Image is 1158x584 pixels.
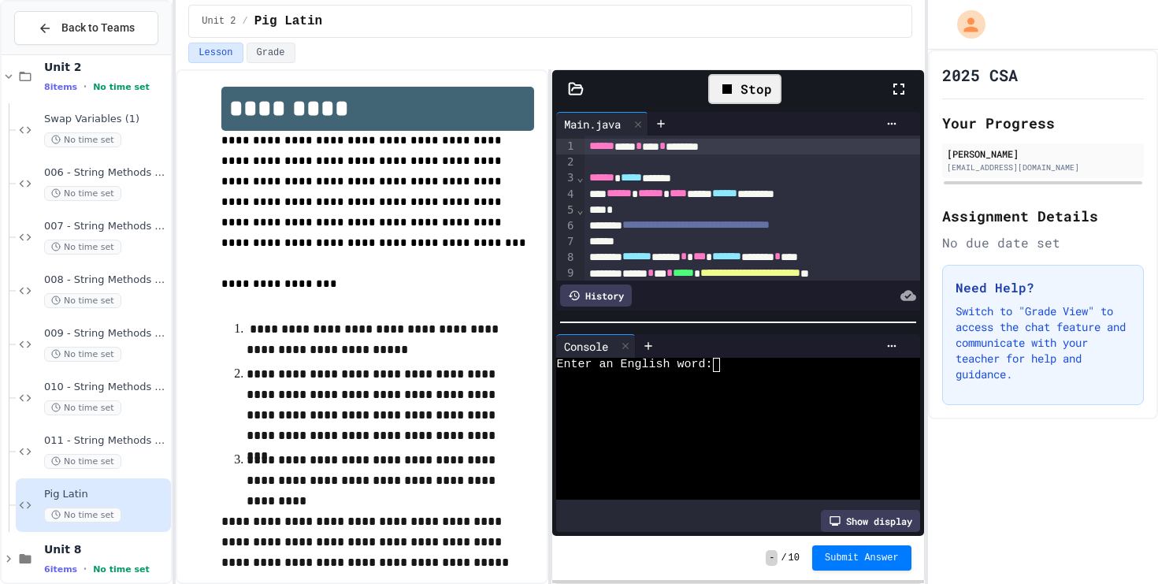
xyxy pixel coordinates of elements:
[556,112,648,136] div: Main.java
[14,11,158,45] button: Back to Teams
[44,60,168,74] span: Unit 2
[44,434,168,448] span: 011 - String Methods Practice 2
[84,563,87,575] span: •
[947,162,1139,173] div: [EMAIL_ADDRESS][DOMAIN_NAME]
[556,334,636,358] div: Console
[789,552,800,564] span: 10
[556,203,576,218] div: 5
[956,303,1130,382] p: Switch to "Grade View" to access the chat feature and communicate with your teacher for help and ...
[44,488,168,501] span: Pig Latin
[44,113,168,126] span: Swap Variables (1)
[44,327,168,340] span: 009 - String Methods - substring
[44,381,168,394] span: 010 - String Methods Practice 1
[556,338,616,355] div: Console
[44,273,168,287] span: 008 - String Methods - indexOf
[44,132,121,147] span: No time set
[93,82,150,92] span: No time set
[781,552,786,564] span: /
[61,20,135,36] span: Back to Teams
[556,266,576,298] div: 9
[942,233,1144,252] div: No due date set
[942,64,1018,86] h1: 2025 CSA
[202,15,236,28] span: Unit 2
[956,278,1130,297] h3: Need Help?
[44,166,168,180] span: 006 - String Methods - Length
[556,170,576,186] div: 3
[44,400,121,415] span: No time set
[254,12,322,31] span: Pig Latin
[556,154,576,170] div: 2
[825,552,899,564] span: Submit Answer
[188,43,243,63] button: Lesson
[93,564,150,575] span: No time set
[556,139,576,154] div: 1
[556,234,576,250] div: 7
[44,220,168,233] span: 007 - String Methods - charAt
[812,545,911,571] button: Submit Answer
[243,15,248,28] span: /
[941,6,989,43] div: My Account
[556,250,576,266] div: 8
[556,358,712,372] span: Enter an English word:
[44,82,77,92] span: 8 items
[44,508,121,523] span: No time set
[44,293,121,308] span: No time set
[556,187,576,203] div: 4
[44,454,121,469] span: No time set
[44,240,121,255] span: No time set
[44,564,77,575] span: 6 items
[556,116,629,132] div: Main.java
[942,112,1144,134] h2: Your Progress
[556,218,576,234] div: 6
[247,43,295,63] button: Grade
[576,171,584,184] span: Fold line
[821,510,920,532] div: Show display
[44,186,121,201] span: No time set
[84,80,87,93] span: •
[560,285,632,307] div: History
[44,347,121,362] span: No time set
[766,550,778,566] span: -
[576,203,584,216] span: Fold line
[942,205,1144,227] h2: Assignment Details
[947,147,1139,161] div: [PERSON_NAME]
[44,542,168,556] span: Unit 8
[708,74,781,104] div: Stop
